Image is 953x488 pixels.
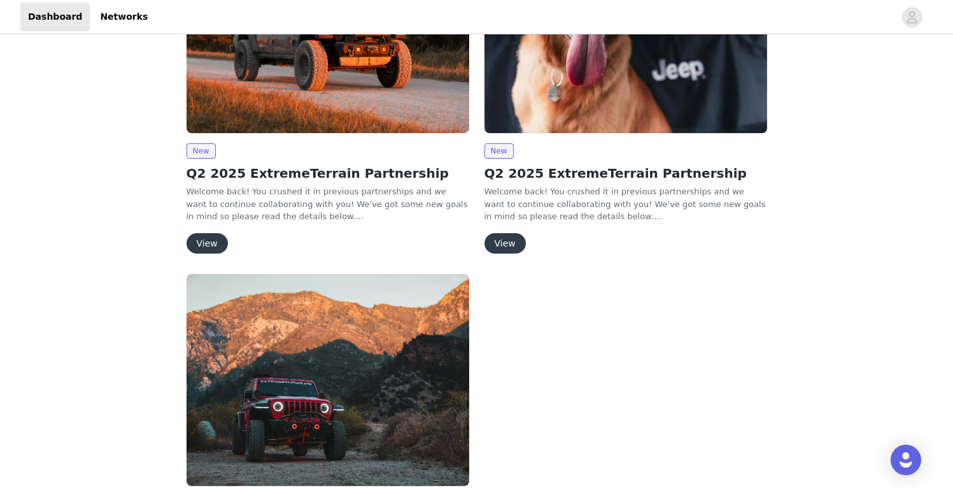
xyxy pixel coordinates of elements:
[187,143,216,159] span: New
[906,7,918,27] div: avatar
[187,239,228,248] a: View
[187,274,469,486] img: ExtremeTerrain
[187,233,228,254] button: View
[484,185,767,223] p: Welcome back! You crushed it in previous partnerships and we want to continue collaborating with ...
[891,445,921,475] div: Open Intercom Messenger
[20,3,90,31] a: Dashboard
[484,233,526,254] button: View
[92,3,155,31] a: Networks
[187,185,469,223] p: Welcome back! You crushed it in previous partnerships and we want to continue collaborating with ...
[187,164,469,183] h2: Q2 2025 ExtremeTerrain Partnership
[484,143,514,159] span: New
[484,164,767,183] h2: Q2 2025 ExtremeTerrain Partnership
[484,239,526,248] a: View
